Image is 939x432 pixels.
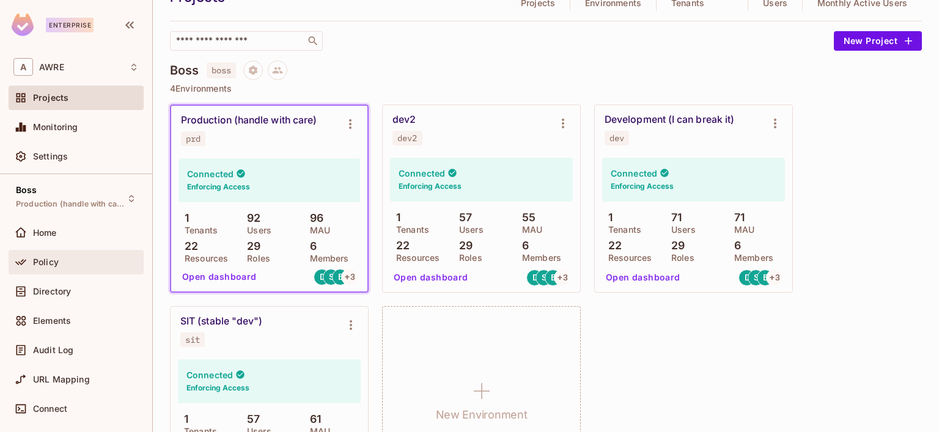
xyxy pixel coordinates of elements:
span: S [329,273,334,281]
p: Users [241,225,271,235]
h4: Connected [187,168,234,180]
button: Open dashboard [177,267,262,287]
p: 1 [390,211,400,224]
span: Workspace: AWRE [39,62,64,72]
img: SReyMgAAAABJRU5ErkJggg== [12,13,34,36]
p: Roles [241,254,270,263]
span: Boss [16,185,37,195]
span: Monitoring [33,122,78,132]
p: 4 Environments [170,84,922,93]
p: Members [304,254,349,263]
span: A [13,58,33,76]
p: Resources [179,254,228,263]
span: Project settings [243,67,263,78]
p: Users [665,225,696,235]
button: Open dashboard [601,268,685,287]
span: B [338,273,344,281]
span: boss [207,62,237,78]
p: Members [728,253,773,263]
h4: Connected [399,167,445,179]
p: Tenants [390,225,429,235]
span: URL Mapping [33,375,90,384]
p: 6 [516,240,529,252]
p: 1 [179,212,189,224]
p: Roles [453,253,482,263]
span: S [542,273,547,282]
p: Resources [602,253,652,263]
h4: Boss [170,63,199,78]
span: Home [33,228,57,238]
p: 96 [304,212,323,224]
span: S [754,273,759,282]
button: New Project [834,31,922,51]
h6: Enforcing Access [187,181,250,192]
p: Tenants [179,225,218,235]
p: 29 [453,240,473,252]
span: + 3 [770,273,779,282]
p: 6 [728,240,741,252]
p: MAU [304,225,330,235]
h6: Enforcing Access [611,181,674,192]
p: 22 [602,240,622,252]
div: SIT (stable "dev") [180,315,262,328]
span: + 3 [345,273,355,281]
span: Directory [33,287,71,296]
span: Elements [33,316,71,326]
span: Connect [33,404,67,414]
p: Users [453,225,484,235]
h1: New Environment [436,406,528,424]
p: 57 [241,413,260,425]
span: Production (handle with care) [16,199,126,209]
p: 1 [602,211,613,224]
p: 6 [304,240,317,252]
div: dev [609,133,624,143]
p: 71 [665,211,682,224]
span: D [320,273,325,281]
button: Environment settings [763,111,787,136]
div: prd [186,134,201,144]
span: D [532,273,538,282]
p: Tenants [602,225,641,235]
span: B [551,273,556,282]
span: + 3 [558,273,567,282]
p: 22 [179,240,198,252]
p: Resources [390,253,440,263]
span: D [745,273,750,282]
p: 22 [390,240,410,252]
p: 29 [665,240,685,252]
div: dev2 [392,114,416,126]
p: 1 [178,413,188,425]
p: 92 [241,212,260,224]
p: MAU [728,225,754,235]
p: MAU [516,225,542,235]
span: B [763,273,768,282]
p: 57 [453,211,472,224]
p: Members [516,253,561,263]
h4: Connected [611,167,657,179]
p: 71 [728,211,745,224]
h4: Connected [186,369,233,381]
h6: Enforcing Access [399,181,462,192]
button: Environment settings [551,111,575,136]
div: sit [185,335,200,345]
button: Environment settings [339,313,363,337]
div: Development (I can break it) [605,114,734,126]
button: Environment settings [338,112,363,136]
h6: Enforcing Access [186,383,249,394]
button: Open dashboard [389,268,473,287]
div: Enterprise [46,18,94,32]
p: 29 [241,240,260,252]
p: 61 [304,413,321,425]
span: Settings [33,152,68,161]
div: Production (handle with care) [181,114,317,126]
p: 55 [516,211,536,224]
span: Policy [33,257,59,267]
span: Audit Log [33,345,73,355]
p: Roles [665,253,694,263]
div: dev2 [397,133,418,143]
span: Projects [33,93,68,103]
